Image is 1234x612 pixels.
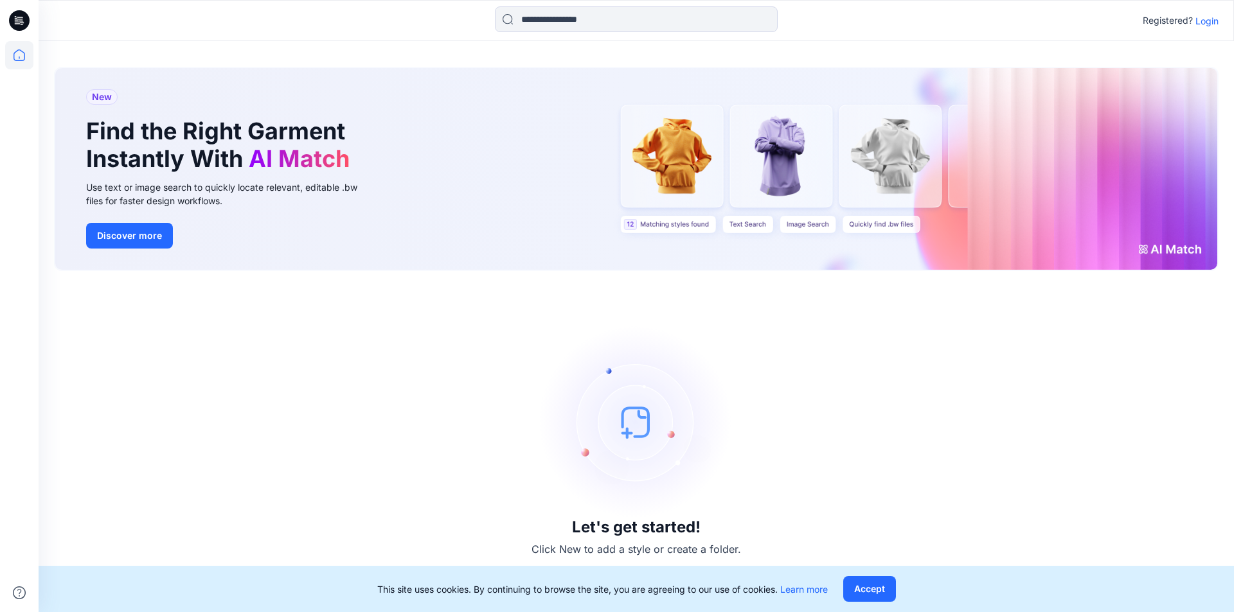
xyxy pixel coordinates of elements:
span: New [92,89,112,105]
p: Login [1195,14,1219,28]
p: Click New to add a style or create a folder. [532,541,741,557]
h1: Find the Right Garment Instantly With [86,118,356,173]
h3: Let's get started! [572,518,701,536]
button: Accept [843,576,896,602]
a: Learn more [780,584,828,595]
p: Registered? [1143,13,1193,28]
div: Use text or image search to quickly locate relevant, editable .bw files for faster design workflows. [86,180,375,207]
button: Discover more [86,223,173,249]
img: empty-state-image.svg [540,326,733,518]
p: This site uses cookies. By continuing to browse the site, you are agreeing to our use of cookies. [377,582,828,596]
span: AI Match [249,144,350,173]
